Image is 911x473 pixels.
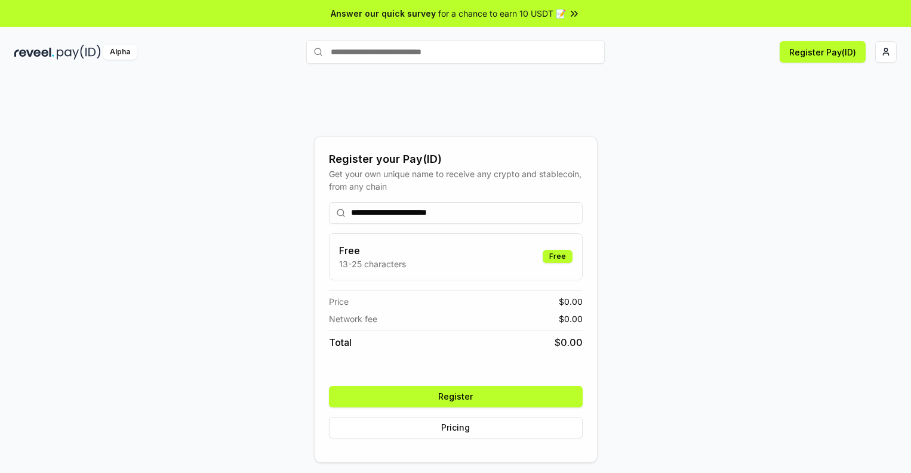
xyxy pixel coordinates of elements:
[559,313,583,325] span: $ 0.00
[780,41,866,63] button: Register Pay(ID)
[329,313,377,325] span: Network fee
[543,250,573,263] div: Free
[555,335,583,350] span: $ 0.00
[329,295,349,308] span: Price
[438,7,566,20] span: for a chance to earn 10 USDT 📝
[339,258,406,270] p: 13-25 characters
[57,45,101,60] img: pay_id
[329,335,352,350] span: Total
[329,151,583,168] div: Register your Pay(ID)
[559,295,583,308] span: $ 0.00
[329,386,583,407] button: Register
[14,45,54,60] img: reveel_dark
[329,417,583,438] button: Pricing
[339,243,406,258] h3: Free
[331,7,436,20] span: Answer our quick survey
[103,45,137,60] div: Alpha
[329,168,583,193] div: Get your own unique name to receive any crypto and stablecoin, from any chain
